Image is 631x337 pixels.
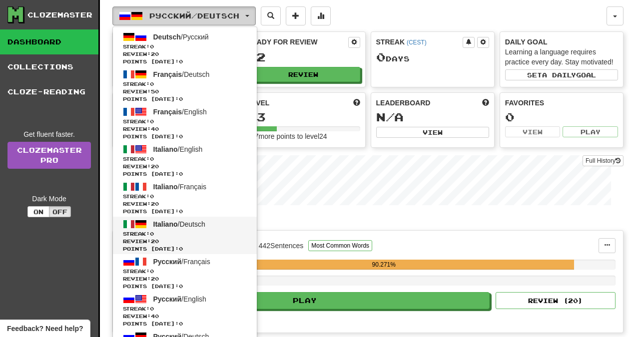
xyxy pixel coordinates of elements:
span: Русский [153,258,182,266]
div: 90.271% [193,260,574,270]
a: Deutsch/РусскийStreak:0 Review:20Points [DATE]:0 [113,29,257,67]
span: Streak: [123,155,247,163]
span: / English [153,108,207,116]
a: Русский/FrançaisStreak:0 Review:20Points [DATE]:0 [113,254,257,292]
a: Italiano/EnglishStreak:0 Review:20Points [DATE]:0 [113,142,257,179]
button: Off [49,206,71,217]
span: Points [DATE]: 0 [123,245,247,253]
span: 0 [150,193,154,199]
button: View [505,126,561,137]
span: Points [DATE]: 0 [123,95,247,103]
button: View [376,127,489,138]
span: Italiano [153,145,178,153]
span: 0 [150,268,154,274]
span: Review: 20 [123,200,247,208]
span: / Deutsch [153,70,210,78]
span: 0 [150,231,154,237]
span: Score more points to level up [353,98,360,108]
span: / Français [153,258,210,266]
span: / Русский [153,33,209,41]
div: 0 [505,111,618,123]
a: Français/EnglishStreak:0 Review:40Points [DATE]:0 [113,104,257,142]
span: Italiano [153,183,178,191]
span: Русский / Deutsch [149,11,239,20]
button: Most Common Words [308,240,372,251]
span: Review: 20 [123,163,247,170]
span: Français [153,70,182,78]
span: / English [153,295,206,303]
div: Day s [376,51,489,64]
span: Streak: [123,80,247,88]
span: Points [DATE]: 0 [123,58,247,65]
div: 42 [247,51,360,63]
span: Points [DATE]: 0 [123,170,247,178]
span: Leaderboard [376,98,431,108]
div: 23 [247,111,360,123]
p: In Progress [112,215,624,225]
button: Play [120,292,490,309]
div: Clozemaster [27,10,92,20]
button: Full History [583,155,624,166]
span: Русский [153,295,182,303]
button: On [27,206,49,217]
span: Points [DATE]: 0 [123,133,247,140]
span: Review: 50 [123,88,247,95]
span: Streak: [123,268,247,275]
span: / Deutsch [153,220,205,228]
span: Review: 40 [123,125,247,133]
span: Points [DATE]: 0 [123,320,247,328]
button: Add sentence to collection [286,6,306,25]
span: Deutsch [153,33,181,41]
span: Italiano [153,220,178,228]
span: Streak: [123,193,247,200]
span: Streak: [123,305,247,313]
button: More stats [311,6,331,25]
button: Review (20) [496,292,616,309]
div: Streak [376,37,463,47]
span: Review: 40 [123,313,247,320]
button: Review [247,67,360,82]
span: Review: 20 [123,238,247,245]
span: / Français [153,183,207,191]
div: Ready for Review [247,37,348,47]
span: a daily [542,71,576,78]
span: Streak: [123,118,247,125]
a: Italiano/FrançaisStreak:0 Review:20Points [DATE]:0 [113,179,257,217]
div: Favorites [505,98,618,108]
div: Learning a language requires practice every day. Stay motivated! [505,47,618,67]
span: Level [247,98,269,108]
span: Review: 20 [123,50,247,58]
div: 347 more points to level 24 [247,131,360,141]
a: (CEST) [407,39,427,46]
button: Seta dailygoal [505,69,618,80]
div: Daily Goal [505,37,618,47]
span: Points [DATE]: 0 [123,208,247,215]
button: Русский/Deutsch [112,6,256,25]
a: ClozemasterPro [7,142,91,169]
button: Search sentences [261,6,281,25]
span: Open feedback widget [7,324,83,334]
span: 0 [150,118,154,124]
span: Points [DATE]: 0 [123,283,247,290]
span: 0 [150,81,154,87]
a: Français/DeutschStreak:0 Review:50Points [DATE]:0 [113,67,257,104]
button: Play [563,126,618,137]
span: 0 [150,306,154,312]
span: 0 [150,156,154,162]
a: Italiano/DeutschStreak:0 Review:20Points [DATE]:0 [113,217,257,254]
span: 0 [376,50,386,64]
div: Dark Mode [7,194,91,204]
span: Français [153,108,182,116]
div: Get fluent faster. [7,129,91,139]
span: Streak: [123,230,247,238]
a: Русский/EnglishStreak:0 Review:40Points [DATE]:0 [113,292,257,329]
span: This week in points, UTC [482,98,489,108]
span: / English [153,145,203,153]
span: 0 [150,43,154,49]
span: Review: 20 [123,275,247,283]
span: N/A [376,110,404,124]
div: 442 Sentences [259,241,304,251]
span: Streak: [123,43,247,50]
